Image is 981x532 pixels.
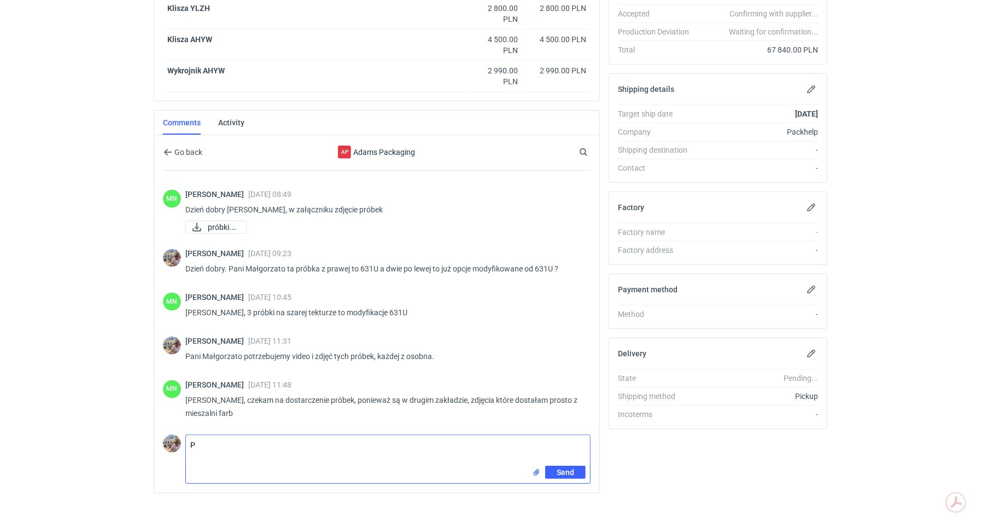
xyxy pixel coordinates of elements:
[248,293,291,302] span: [DATE] 10:45
[163,111,201,135] a: Comments
[618,245,698,256] div: Factory address
[698,227,818,238] div: -
[287,146,466,159] div: Adams Packaging
[698,391,818,402] div: Pickup
[185,350,582,363] p: Pani Małgorzato potrzebujemy video i zdjęć tych próbek, każdej z osobna.
[618,349,646,358] h2: Delivery
[618,85,674,94] h2: Shipping details
[185,262,582,275] p: Dzień dobry. Pani Małgorzato ta próbka z prawej to 631U a dwie po lewej to już opcje modyfikowane...
[248,249,291,258] span: [DATE] 09:23
[163,337,181,355] img: Michał Palasek
[527,65,586,76] div: 2 990.00 PLN
[163,249,181,267] img: Michał Palasek
[784,374,818,383] em: Pending...
[698,144,818,155] div: -
[185,380,248,389] span: [PERSON_NAME]
[698,44,818,55] div: 67 840.00 PLN
[218,111,244,135] a: Activity
[185,293,248,302] span: [PERSON_NAME]
[167,66,225,75] strong: Wykrojnik AHYW
[172,148,202,156] span: Go back
[208,221,237,233] span: próbki.jpg
[805,83,818,96] button: Edit shipping details
[698,126,818,137] div: Packhelp
[698,409,818,420] div: -
[618,227,698,238] div: Factory name
[805,347,818,360] button: Edit delivery details
[167,35,212,44] strong: Klisza AHYW
[163,293,181,311] figcaption: MN
[618,285,678,294] h2: Payment method
[618,44,698,55] div: Total
[805,283,818,296] button: Edit payment method
[618,8,698,19] div: Accepted
[527,3,586,14] div: 2 800.00 PLN
[577,146,612,159] input: Search
[618,26,698,37] div: Production Deviation
[618,309,698,320] div: Method
[163,146,203,159] button: Go back
[185,337,248,345] span: [PERSON_NAME]
[163,190,181,208] div: Małgorzata Nowotna
[185,394,582,420] p: [PERSON_NAME], czekam na dostarczenie próbek, ponieważ są w drugim zakładzie, zdjęcia które dosta...
[248,337,291,345] span: [DATE] 11:31
[472,65,518,87] div: 2 990.00 PLN
[472,3,518,25] div: 2 800.00 PLN
[167,4,210,13] strong: Klisza YLZH
[618,108,698,119] div: Target ship date
[185,306,582,319] p: [PERSON_NAME], 3 próbki na szarej tekturze to modyfikacje 631U
[248,380,291,389] span: [DATE] 11:48
[248,190,291,199] span: [DATE] 08:49
[338,146,351,159] div: Adams Packaging
[618,373,698,384] div: State
[338,146,351,159] figcaption: AP
[163,435,181,453] img: Michał Palasek
[472,34,518,56] div: 4 500.00 PLN
[163,380,181,398] figcaption: MN
[618,144,698,155] div: Shipping destination
[805,201,818,214] button: Edit factory details
[185,221,247,234] a: próbki.jpg
[163,380,181,398] div: Małgorzata Nowotna
[185,203,582,216] p: Dzień dobry [PERSON_NAME], w załączniku zdjęcie próbek
[618,203,644,212] h2: Factory
[557,469,574,476] span: Send
[163,293,181,311] div: Małgorzata Nowotna
[618,409,698,420] div: Incoterms
[186,435,590,466] textarea: Pa
[698,309,818,320] div: -
[729,9,818,18] em: Confirming with supplier...
[795,109,818,118] strong: [DATE]
[729,26,818,37] em: Waiting for confirmation...
[618,163,698,174] div: Contact
[618,126,698,137] div: Company
[545,466,586,479] button: Send
[185,249,248,258] span: [PERSON_NAME]
[527,34,586,45] div: 4 500.00 PLN
[163,190,181,208] figcaption: MN
[698,245,818,256] div: -
[618,391,698,402] div: Shipping method
[185,190,248,199] span: [PERSON_NAME]
[698,163,818,174] div: -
